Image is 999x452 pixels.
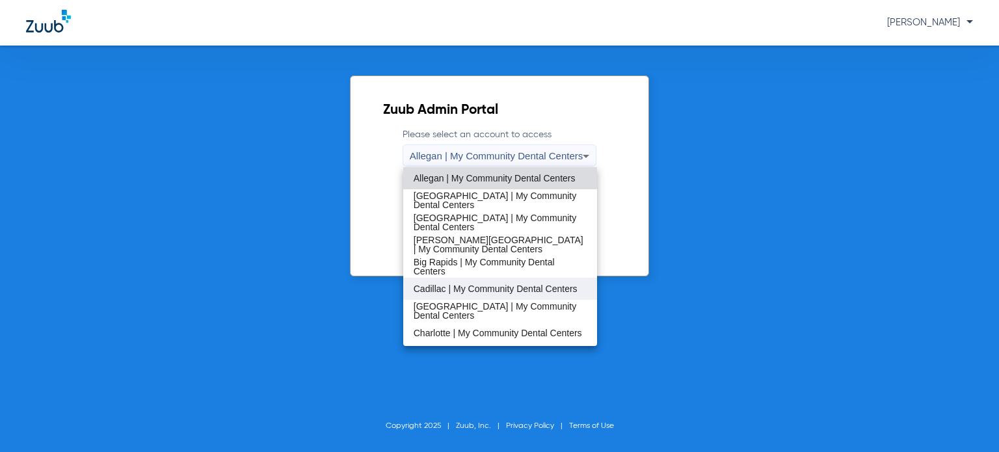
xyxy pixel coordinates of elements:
[414,328,582,338] span: Charlotte | My Community Dental Centers
[934,390,999,452] iframe: Chat Widget
[414,191,587,209] span: [GEOGRAPHIC_DATA] | My Community Dental Centers
[414,213,587,232] span: [GEOGRAPHIC_DATA] | My Community Dental Centers
[414,235,587,254] span: [PERSON_NAME][GEOGRAPHIC_DATA] | My Community Dental Centers
[414,174,576,183] span: Allegan | My Community Dental Centers
[414,284,578,293] span: Cadillac | My Community Dental Centers
[414,258,587,276] span: Big Rapids | My Community Dental Centers
[414,302,587,320] span: [GEOGRAPHIC_DATA] | My Community Dental Centers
